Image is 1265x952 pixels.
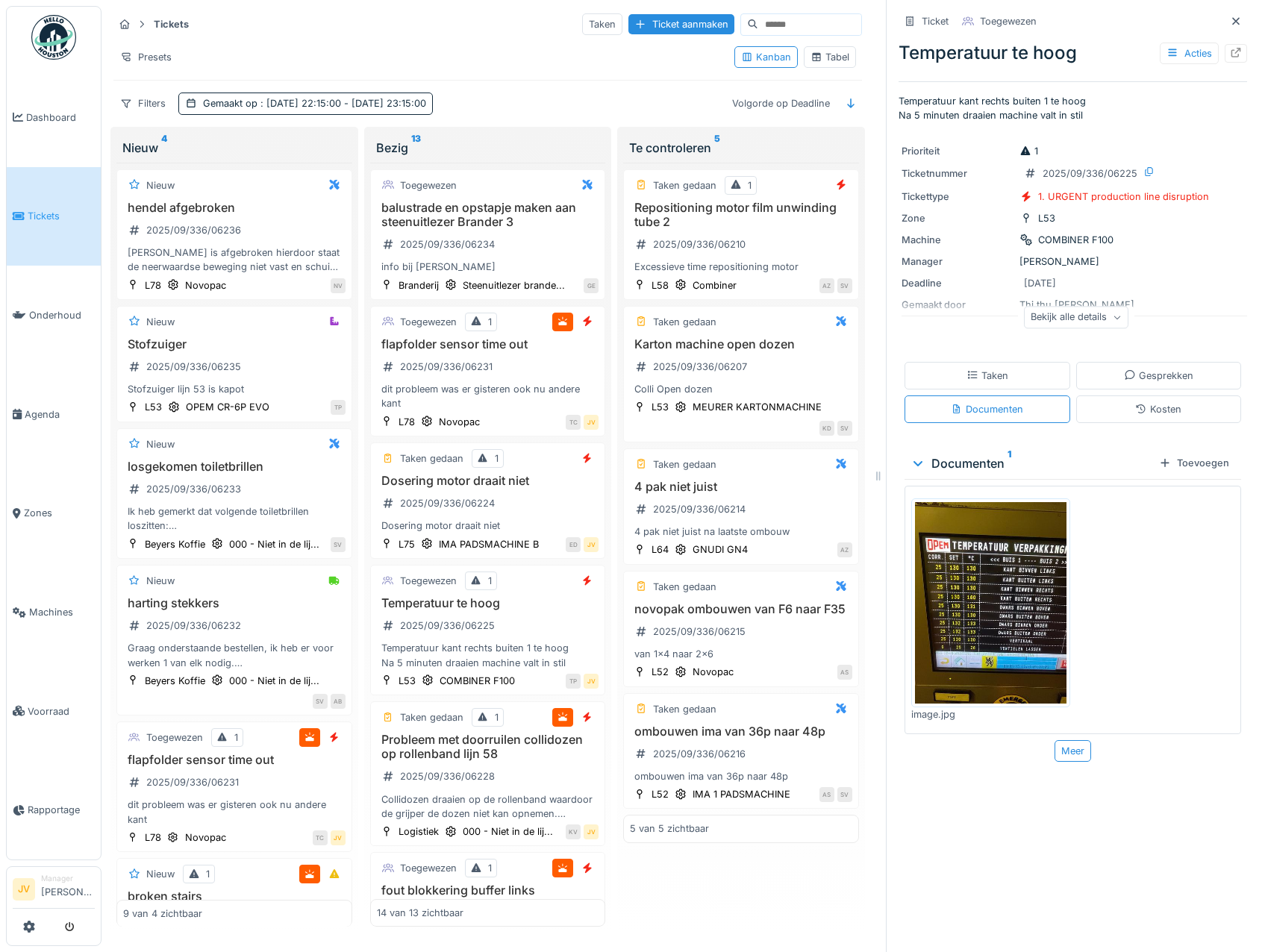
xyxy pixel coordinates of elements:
h3: ombouwen ima van 36p naar 48p [630,724,852,739]
div: Taken [966,369,1008,383]
span: Machines [29,605,95,619]
div: Filters [113,93,172,114]
div: 1 [748,178,752,192]
div: Taken gedaan [400,710,463,724]
h3: 4 pak niet juist [630,480,852,494]
a: Voorraad [7,662,101,761]
div: Stofzuiger lijn 53 is kapot [123,382,346,396]
div: AB [331,694,346,709]
div: 2025/09/336/06234 [400,237,495,251]
div: Novopac [185,830,226,845]
div: [PERSON_NAME] [902,254,1244,269]
div: JV [331,830,346,845]
div: Taken gedaan [400,451,463,466]
div: [DATE] [1024,276,1056,290]
div: Gemaakt op [203,96,426,110]
h3: novopak ombouwen van F6 naar F35 [630,602,852,616]
div: IMA PADSMACHINE B [439,537,539,551]
a: Rapportage [7,761,101,860]
a: Onderhoud [7,266,101,365]
div: 1 [488,574,492,588]
div: Acties [1160,43,1219,64]
div: Prioriteit [902,144,1013,158]
div: L64 [652,542,669,557]
div: SV [837,421,852,436]
span: Tickets [28,209,95,223]
div: Novopac [439,415,480,429]
div: Excessieve time repositioning motor [630,260,852,274]
div: Machine [902,233,1013,247]
div: [PERSON_NAME] is afgebroken hierdoor staat de neerwaardse beweging niet vast en schuift deze alti... [123,245,346,274]
span: : [DATE] 22:15:00 - [DATE] 23:15:00 [257,98,426,109]
h3: Temperatuur te hoog [377,596,599,610]
img: 41dqtdu08m863fd8szat20pv59vg [915,502,1066,704]
p: Temperatuur kant rechts buiten 1 te hoog Na 5 minuten draaien machine valt in stil [899,94,1247,122]
div: 2025/09/336/06224 [400,496,495,510]
div: JV [584,537,599,552]
div: Branderij [399,278,439,292]
div: Gesprekken [1124,369,1193,383]
div: 2025/09/336/06235 [146,360,241,374]
sup: 1 [1008,454,1011,472]
div: 1 [488,315,492,329]
h3: Dosering motor draait niet [377,474,599,488]
span: Agenda [25,407,95,422]
div: L53 [652,400,669,414]
div: L75 [399,537,415,551]
div: van 1x4 naar 2x6 [630,647,852,661]
div: Meer [1055,740,1091,762]
h3: broken stairs [123,889,346,904]
div: L53 [1038,211,1055,225]
h3: flapfolder sensor time out [377,337,599,351]
li: [PERSON_NAME] [41,873,95,905]
div: 000 - Niet in de lij... [229,674,319,688]
div: 1 [495,710,499,724]
div: 1 [488,861,492,875]
div: Beyers Koffie [145,537,205,551]
div: Documenten [911,454,1153,472]
h3: balustrade en opstapje maken aan steenuitlezer Brander 3 [377,201,599,229]
div: 14 van 13 zichtbaar [377,906,463,920]
div: 1 [495,451,499,466]
div: Toegewezen [400,315,457,329]
div: 2025/09/336/06216 [653,747,746,761]
div: 2025/09/336/06232 [146,619,241,633]
div: 000 - Niet in de lij... [229,537,319,551]
div: JV [584,415,599,430]
div: Toegewezen [400,861,457,875]
div: Toegewezen [400,574,457,588]
div: SV [837,787,852,802]
div: Documenten [951,402,1023,416]
div: Bezig [376,139,600,157]
div: 2025/09/336/06207 [653,360,747,374]
div: 2025/09/336/06231 [146,775,239,789]
strong: Tickets [148,17,195,31]
div: Te controleren [629,139,853,157]
div: 1 [234,730,238,745]
div: OPEM CR-6P EVO [186,400,269,414]
div: AS [837,665,852,680]
a: JV Manager[PERSON_NAME] [13,873,95,909]
div: COMBINER F100 [440,674,515,688]
div: Taken gedaan [653,315,716,329]
div: Volgorde op Deadline [725,93,837,114]
div: Ticketnummer [902,166,1013,181]
h3: harting stekkers [123,596,346,610]
h3: Karton machine open dozen [630,337,852,351]
div: Taken gedaan [653,702,716,716]
div: KD [819,421,834,436]
div: ombouwen ima van 36p naar 48p [630,769,852,783]
div: SV [313,694,328,709]
div: Steenuitlezer brande... [463,278,565,292]
h3: Stofzuiger [123,337,346,351]
div: L78 [399,415,415,429]
a: Machines [7,563,101,662]
div: Toevoegen [1153,453,1235,473]
div: 1 [206,867,210,881]
div: Logistiek [399,824,439,839]
div: Taken gedaan [653,178,716,192]
div: 2025/09/336/06214 [653,502,746,516]
div: Temperatuur kant rechts buiten 1 te hoog Na 5 minuten draaien machine valt in stil [377,641,599,669]
h3: Probleem met doorruilen collidozen op rollenband lijn 58 [377,733,599,761]
span: Onderhoud [29,308,95,322]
